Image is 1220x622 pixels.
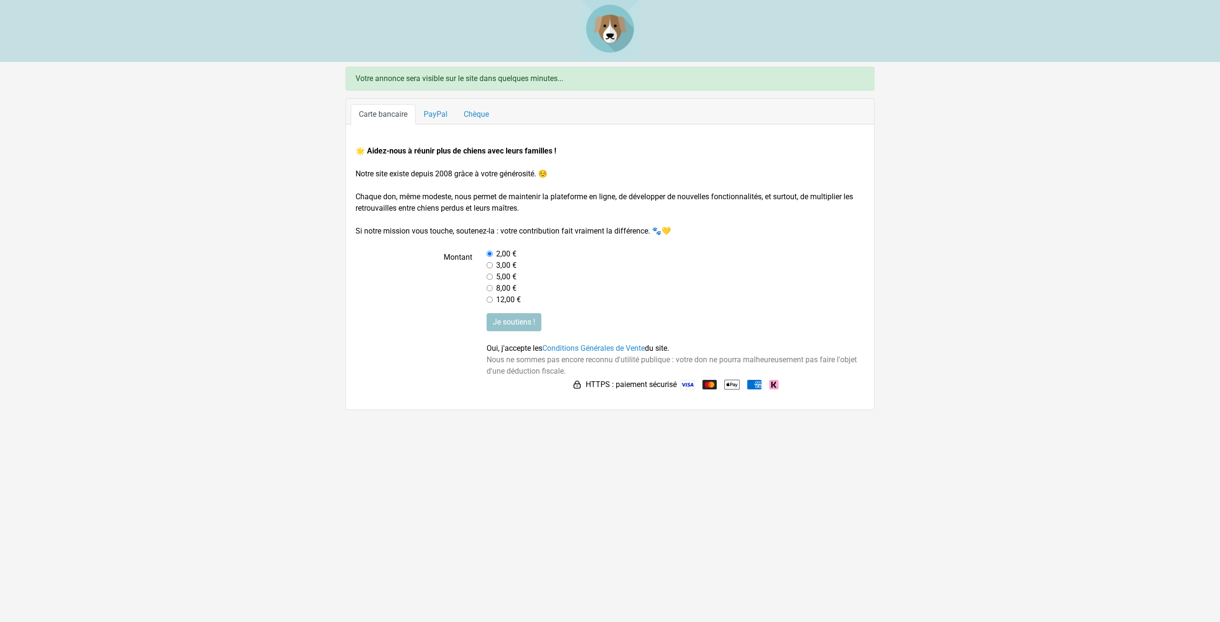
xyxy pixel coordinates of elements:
[496,294,521,306] label: 12,00 €
[487,355,857,376] span: Nous ne sommes pas encore reconnu d'utilité publique : votre don ne pourra malheureusement pas fa...
[346,67,874,91] div: Votre annonce sera visible sur le site dans quelques minutes...
[496,283,517,294] label: 8,00 €
[356,145,864,392] form: Notre site existe depuis 2008 grâce à votre générosité. ☺️ Chaque don, même modeste, nous permet ...
[747,380,762,389] img: American Express
[681,380,695,389] img: Visa
[724,377,740,392] img: Apple Pay
[456,104,497,124] a: Chèque
[487,344,669,353] span: Oui, j'accepte les du site.
[416,104,456,124] a: PayPal
[702,380,717,389] img: Mastercard
[496,271,517,283] label: 5,00 €
[351,104,416,124] a: Carte bancaire
[586,379,677,390] span: HTTPS : paiement sécurisé
[356,146,556,155] strong: 🌟 Aidez-nous à réunir plus de chiens avec leurs familles !
[348,248,479,306] label: Montant
[572,380,582,389] img: HTTPS : paiement sécurisé
[496,260,517,271] label: 3,00 €
[487,313,541,331] input: Je soutiens !
[542,344,645,353] a: Conditions Générales de Vente
[769,380,779,389] img: Klarna
[496,248,517,260] label: 2,00 €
